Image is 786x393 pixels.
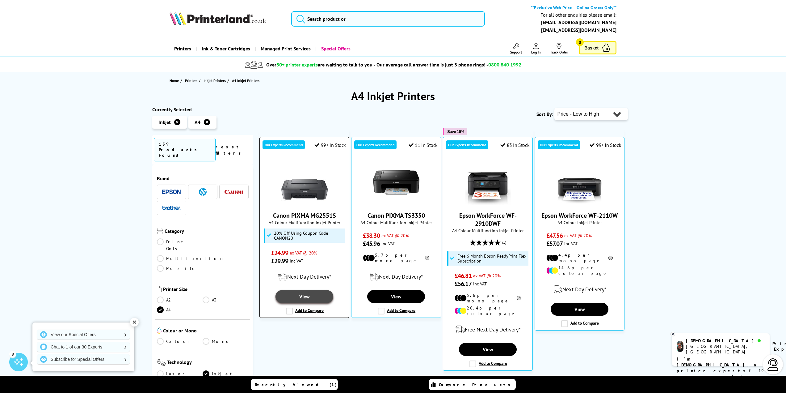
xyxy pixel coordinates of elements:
[185,77,197,84] span: Printers
[263,268,346,285] div: modal_delivery
[130,318,139,327] div: ✕
[381,241,395,246] span: inc VAT
[162,190,181,194] img: Epson
[439,382,514,387] span: Compare Products
[557,200,603,207] a: Epson WorkForce WF-2110W
[167,359,249,367] span: Technology
[157,265,203,272] a: Mobile
[157,286,162,292] img: Printer Size
[584,44,599,52] span: Basket
[367,290,425,303] a: View
[263,140,305,149] div: Our Experts Recommend
[488,62,521,68] tcxspan: Call 0800 840 1992 via 3CX
[446,321,529,338] div: modal_delivery
[163,327,249,335] span: Colour or Mono
[170,11,266,25] img: Printerland Logo
[579,41,616,54] a: Basket 0
[381,233,409,238] span: ex VAT @ 20%
[275,290,333,303] a: View
[37,330,130,340] a: View our Special Offers
[204,77,226,84] span: Inkjet Printers
[290,258,303,264] span: inc VAT
[564,233,592,238] span: ex VAT @ 20%
[204,77,227,84] a: Inkjet Printers
[290,250,317,256] span: ex VAT @ 20%
[170,41,196,57] a: Printers
[677,356,765,391] p: of 19 years! I can help you choose the right product
[510,50,522,54] span: Support
[550,43,568,54] a: Track Order
[276,62,318,68] span: 30+ printer experts
[232,78,259,83] span: A4 Inkjet Printers
[686,344,765,355] div: [GEOGRAPHIC_DATA], [GEOGRAPHIC_DATA]
[446,228,529,233] span: A4 Colour Multifunction Inkjet Printer
[473,273,501,279] span: ex VAT @ 20%
[541,19,616,25] a: [EMAIL_ADDRESS][DOMAIN_NAME]
[162,206,181,210] img: Brother
[162,188,181,196] a: Epson
[538,281,621,298] div: modal_delivery
[373,159,419,205] img: Canon PIXMA TS3350
[315,41,355,57] a: Special Offers
[185,77,199,84] a: Printers
[502,237,506,248] span: (1)
[266,62,372,68] span: Over are waiting to talk to you
[157,228,163,234] img: Category
[157,327,162,334] img: Colour or Mono
[455,305,521,316] li: 20.4p per colour page
[561,320,599,327] label: Add to Compare
[274,231,344,241] span: 20% Off Using Coupon Code CANON20
[459,211,517,228] a: Epson WorkForce WF-2910DWF
[473,281,487,287] span: inc VAT
[374,62,521,68] span: - Our average call answer time is just 3 phone rings! -
[447,129,464,134] span: Save 19%
[373,200,419,207] a: Canon PIXMA TS3350
[551,303,608,316] a: View
[457,254,527,263] span: Free 6 Month Epson ReadyPrint Flex Subscription
[196,41,255,57] a: Ink & Toner Cartridges
[564,241,578,246] span: inc VAT
[263,220,346,225] span: A4 Colour Multifunction Inkjet Printer
[170,11,284,26] a: Printerland Logo
[225,190,243,194] img: Canon
[409,142,438,148] div: 11 In Stock
[165,228,249,235] span: Category
[378,308,415,314] label: Add to Compare
[355,220,438,225] span: A4 Colour Multifunction Inkjet Printer
[446,140,488,149] div: Our Experts Recommend
[546,265,613,276] li: 14.6p per colour page
[281,200,328,207] a: Canon PIXMA MG2551S
[368,211,425,220] a: Canon PIXMA TS3350
[540,12,616,18] div: For all other enquiries please email:
[465,200,511,207] a: Epson WorkForce WF-2910DWF
[538,140,580,149] div: Our Experts Recommend
[157,255,224,262] a: Multifunction
[157,306,203,313] a: A4
[677,341,683,352] img: chris-livechat.png
[590,142,621,148] div: 99+ In Stock
[255,382,337,387] span: Recently Viewed (1)
[541,211,618,220] a: Epson WorkForce WF-2110W
[686,338,765,344] div: [DEMOGRAPHIC_DATA]
[271,249,288,257] span: £24.99
[203,370,249,377] a: Inkjet
[314,142,346,148] div: 99+ In Stock
[225,188,243,196] a: Canon
[363,232,380,240] span: £38.30
[546,232,563,240] span: £47.56
[286,308,324,314] label: Add to Compare
[281,159,328,205] img: Canon PIXMA MG2551S
[291,11,485,27] input: Search product or
[273,211,336,220] a: Canon PIXMA MG2551S
[541,27,616,33] a: [EMAIL_ADDRESS][DOMAIN_NAME]
[546,240,563,248] span: £57.07
[158,119,171,125] span: Inkjet
[576,38,584,46] span: 0
[536,111,553,117] span: Sort By:
[354,140,397,149] div: Our Experts Recommend
[677,356,758,374] b: I'm [DEMOGRAPHIC_DATA], a printer expert
[443,128,467,135] button: Save 19%
[202,41,250,57] span: Ink & Toner Cartridges
[455,280,472,288] span: £56.17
